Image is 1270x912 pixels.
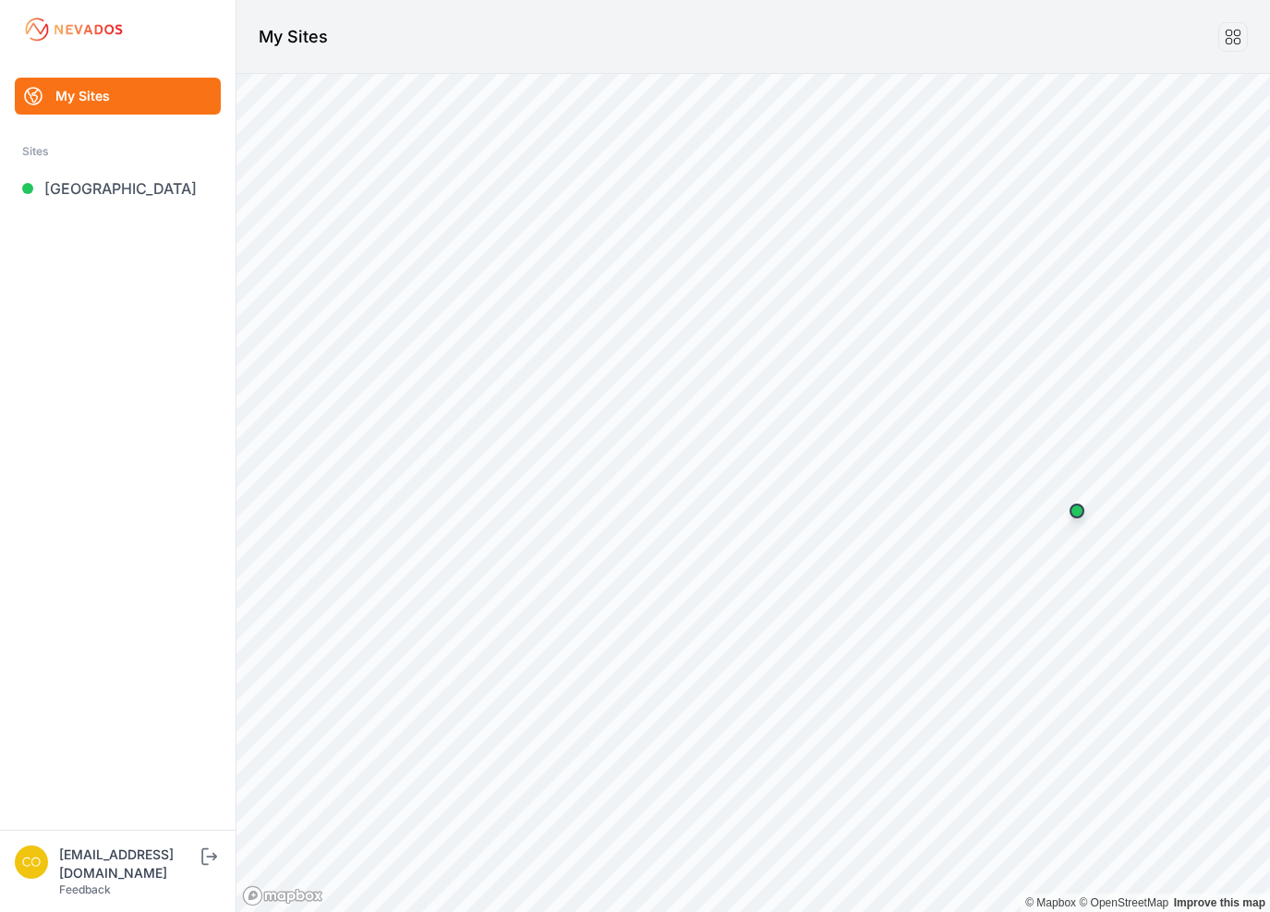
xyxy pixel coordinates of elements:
div: Map marker [1058,492,1095,529]
a: My Sites [15,78,221,115]
canvas: Map [236,74,1270,912]
h1: My Sites [259,24,328,50]
a: OpenStreetMap [1079,896,1168,909]
a: [GEOGRAPHIC_DATA] [15,170,221,207]
div: Sites [22,140,213,163]
a: Mapbox [1025,896,1076,909]
div: [EMAIL_ADDRESS][DOMAIN_NAME] [59,845,198,882]
img: Nevados [22,15,126,44]
a: Mapbox logo [242,885,323,906]
a: Feedback [59,882,111,896]
a: Map feedback [1174,896,1265,909]
img: controlroomoperator@invenergy.com [15,845,48,879]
